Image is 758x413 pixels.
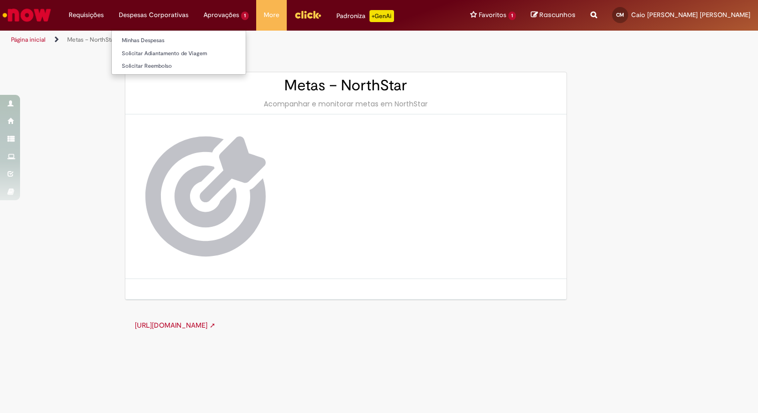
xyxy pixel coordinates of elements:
[112,61,246,72] a: Solicitar Reembolso
[241,12,249,20] span: 1
[69,10,104,20] span: Requisições
[336,10,394,22] div: Padroniza
[135,321,216,330] a: [URL][DOMAIN_NAME] ➚
[531,11,576,20] a: Rascunhos
[67,36,116,44] a: Metas – NorthStar
[204,10,239,20] span: Aprovações
[1,5,53,25] img: ServiceNow
[112,35,246,46] a: Minhas Despesas
[294,7,321,22] img: click_logo_yellow_360x200.png
[616,12,624,18] span: CM
[479,10,506,20] span: Favoritos
[11,36,46,44] a: Página inicial
[508,12,516,20] span: 1
[369,10,394,22] p: +GenAi
[112,48,246,59] a: Solicitar Adiantamento de Viagem
[264,10,279,20] span: More
[135,77,556,94] h2: Metas – NorthStar
[119,10,188,20] span: Despesas Corporativas
[631,11,750,19] span: Caio [PERSON_NAME] [PERSON_NAME]
[111,30,246,75] ul: Despesas Corporativas
[135,99,556,109] div: Acompanhar e monitorar metas em NorthStar
[145,134,266,259] img: Metas – NorthStar
[8,31,498,49] ul: Trilhas de página
[539,10,576,20] span: Rascunhos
